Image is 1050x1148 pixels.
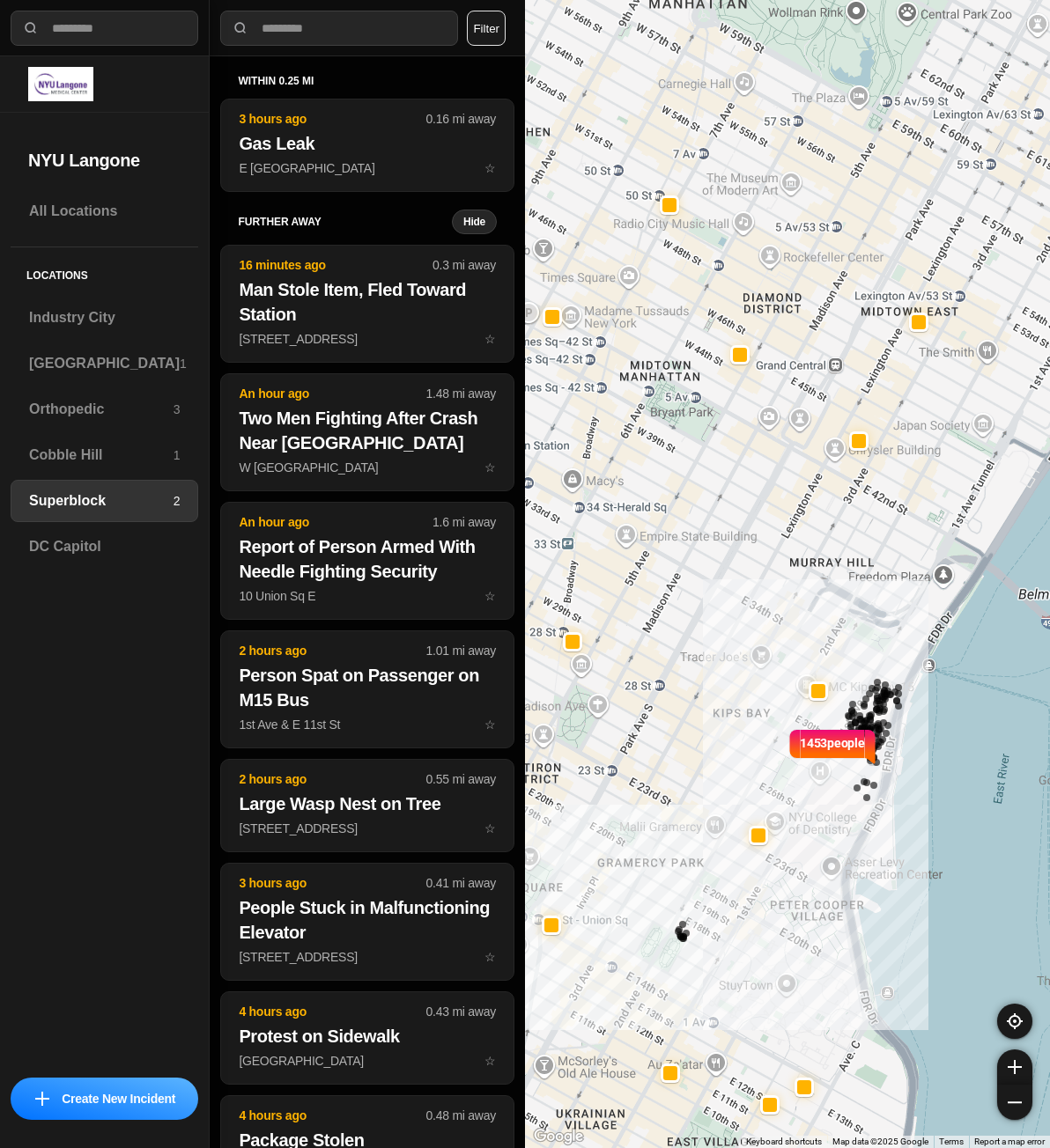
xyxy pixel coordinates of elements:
button: 16 minutes ago0.3 mi awayMan Stole Item, Fled Toward Station[STREET_ADDRESS]star [220,245,514,363]
button: 2 hours ago1.01 mi awayPerson Spat on Passenger on M15 Bus1st Ave & E 11st Ststar [220,630,514,748]
p: 16 minutes ago [239,256,433,274]
p: 0.16 mi away [426,110,496,128]
p: 1st Ave & E 11st St [239,716,496,733]
a: All Locations [11,190,198,232]
img: Google [529,1125,588,1148]
p: 1.01 mi away [426,642,496,659]
span: star [484,589,496,603]
a: Report a map error [974,1137,1045,1146]
span: star [484,1054,496,1068]
p: [STREET_ADDRESS] [239,820,496,837]
p: An hour ago [239,385,425,402]
span: star [484,717,496,732]
a: Superblock2 [11,480,198,522]
button: Keyboard shortcuts [746,1136,822,1148]
a: An hour ago1.48 mi awayTwo Men Fighting After Crash Near [GEOGRAPHIC_DATA]W [GEOGRAPHIC_DATA]star [220,460,514,475]
h5: Locations [11,247,198,297]
a: DC Capitol [11,526,198,568]
p: [GEOGRAPHIC_DATA] [239,1052,496,1070]
p: 4 hours ago [239,1107,425,1124]
img: notch [787,727,800,766]
a: [GEOGRAPHIC_DATA]1 [11,342,198,385]
p: 0.43 mi away [426,1003,496,1020]
p: 2 hours ago [239,642,425,659]
a: 16 minutes ago0.3 mi awayMan Stole Item, Fled Toward Station[STREET_ADDRESS]star [220,331,514,346]
img: search [22,19,40,37]
p: 3 hours ago [239,874,425,892]
h3: Cobble Hill [29,445,174,466]
span: star [484,332,496,346]
h2: Man Stole Item, Fled Toward Station [239,277,496,327]
p: Create New Incident [62,1090,175,1108]
h3: Orthopedic [29,399,174,420]
h5: further away [238,215,452,229]
h2: Person Spat on Passenger on M15 Bus [239,663,496,712]
small: Hide [463,215,485,229]
button: 2 hours ago0.55 mi awayLarge Wasp Nest on Tree[STREET_ADDRESS]star [220,759,514,852]
h5: within 0.25 mi [238,74,497,88]
p: An hour ago [239,513,433,531]
button: Filter [467,11,506,46]
p: 3 hours ago [239,110,425,128]
h3: Industry City [29,307,180,328]
p: 0.48 mi away [426,1107,496,1124]
button: An hour ago1.6 mi awayReport of Person Armed With Needle Fighting Security10 Union Sq Estar [220,502,514,620]
span: star [484,460,496,475]
p: 2 [174,492,181,510]
button: Hide [452,210,497,234]
button: zoom-out [997,1085,1032,1120]
p: 1453 people [800,734,865,773]
h3: [GEOGRAPHIC_DATA] [29,353,180,374]
img: notch [865,727,878,766]
h3: All Locations [29,201,180,222]
a: Open this area in Google Maps (opens a new window) [529,1125,588,1148]
button: iconCreate New Incident [11,1078,198,1120]
a: Orthopedic3 [11,388,198,430]
button: 3 hours ago0.16 mi awayGas LeakE [GEOGRAPHIC_DATA]star [220,99,514,192]
p: 4 hours ago [239,1003,425,1020]
a: 3 hours ago0.41 mi awayPeople Stuck in Malfunctioning Elevator[STREET_ADDRESS]star [220,949,514,964]
h3: Superblock [29,490,174,511]
a: Cobble Hill1 [11,434,198,476]
p: E [GEOGRAPHIC_DATA] [239,159,496,177]
img: zoom-in [1008,1060,1022,1074]
button: An hour ago1.48 mi awayTwo Men Fighting After Crash Near [GEOGRAPHIC_DATA]W [GEOGRAPHIC_DATA]star [220,373,514,491]
p: [STREET_ADDRESS] [239,330,496,348]
h2: Protest on Sidewalk [239,1024,496,1049]
p: 1 [180,355,187,372]
p: W [GEOGRAPHIC_DATA] [239,459,496,476]
img: logo [28,67,93,101]
h2: Gas Leak [239,131,496,156]
a: 2 hours ago1.01 mi awayPerson Spat on Passenger on M15 Bus1st Ave & E 11st Ststar [220,717,514,732]
p: 1.6 mi away [433,513,496,531]
a: 4 hours ago0.43 mi awayProtest on Sidewalk[GEOGRAPHIC_DATA]star [220,1053,514,1068]
a: Industry City [11,297,198,339]
p: 0.55 mi away [426,770,496,788]
img: recenter [1007,1013,1023,1029]
p: 1 [174,446,181,464]
a: 2 hours ago0.55 mi awayLarge Wasp Nest on Tree[STREET_ADDRESS]star [220,821,514,835]
p: 1.48 mi away [426,385,496,402]
h2: Two Men Fighting After Crash Near [GEOGRAPHIC_DATA] [239,406,496,455]
button: recenter [997,1004,1032,1039]
p: 10 Union Sq E [239,587,496,605]
p: [STREET_ADDRESS] [239,948,496,966]
img: icon [35,1092,49,1106]
p: 2 hours ago [239,770,425,788]
span: star [484,950,496,964]
h2: Report of Person Armed With Needle Fighting Security [239,534,496,584]
p: 0.41 mi away [426,874,496,892]
button: 4 hours ago0.43 mi awayProtest on Sidewalk[GEOGRAPHIC_DATA]star [220,991,514,1085]
p: 3 [174,401,181,418]
span: star [484,821,496,835]
h2: Large Wasp Nest on Tree [239,791,496,816]
img: search [232,19,249,37]
img: zoom-out [1008,1095,1022,1109]
a: Terms (opens in new tab) [939,1137,964,1146]
p: 0.3 mi away [433,256,496,274]
button: 3 hours ago0.41 mi awayPeople Stuck in Malfunctioning Elevator[STREET_ADDRESS]star [220,863,514,981]
span: star [484,161,496,175]
h2: People Stuck in Malfunctioning Elevator [239,895,496,945]
button: zoom-in [997,1049,1032,1085]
